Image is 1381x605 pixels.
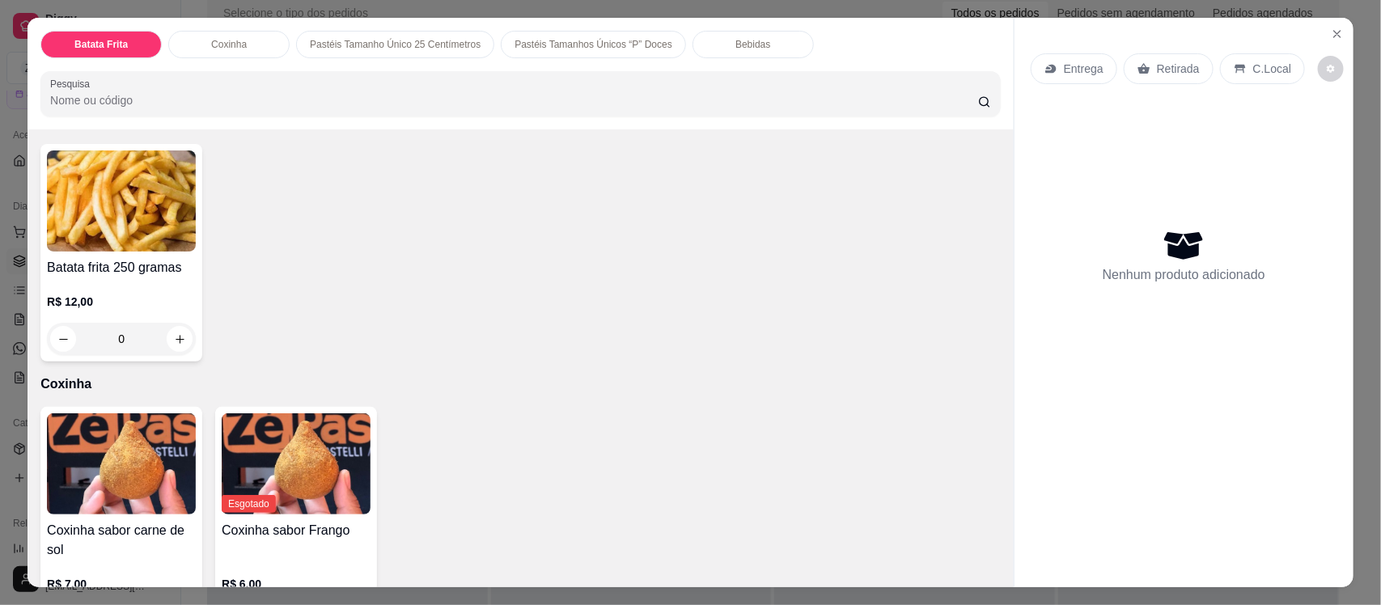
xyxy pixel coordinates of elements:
p: Batata Frita [74,38,128,51]
img: product-image [47,150,196,252]
p: Pastéis Tamanho Único 25 Centímetros [310,38,481,51]
p: C.Local [1253,61,1291,77]
p: Coxinha [211,38,247,51]
button: Close [1324,21,1350,47]
p: Pastéis Tamanhos Únicos “P” Doces [515,38,672,51]
p: R$ 6,00 [222,576,371,592]
h4: Coxinha sabor carne de sol [47,521,196,560]
p: Coxinha [40,374,1001,394]
h4: Coxinha sabor Frango [222,521,371,540]
p: Nenhum produto adicionado [1103,265,1265,285]
button: decrease-product-quantity [1318,56,1344,82]
p: Retirada [1157,61,1200,77]
p: R$ 12,00 [47,294,196,310]
input: Pesquisa [50,92,978,108]
label: Pesquisa [50,77,95,91]
img: product-image [222,413,371,514]
p: Entrega [1064,61,1104,77]
img: product-image [47,413,196,514]
span: Esgotado [222,495,276,513]
h4: Batata frita 250 gramas [47,258,196,277]
p: R$ 7,00 [47,576,196,592]
p: Bebidas [735,38,770,51]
